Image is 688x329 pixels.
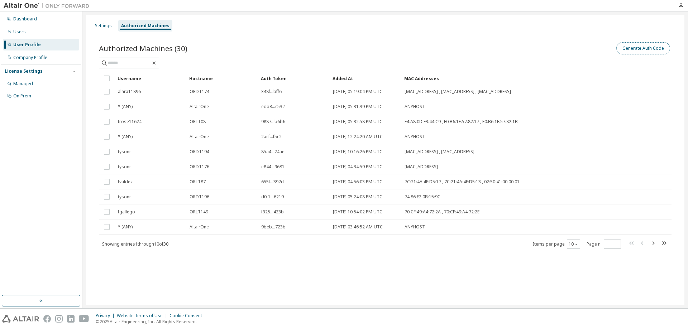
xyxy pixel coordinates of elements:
span: [DATE] 05:19:04 PM UTC [333,89,382,95]
div: Username [118,73,183,84]
div: Hostname [189,73,255,84]
button: Generate Auth Code [616,42,670,54]
span: d0f1...6219 [261,194,284,200]
span: * (ANY) [118,224,133,230]
span: [DATE] 10:16:26 PM UTC [333,149,382,155]
span: [MAC_ADDRESS] [405,164,438,170]
div: License Settings [5,68,43,74]
div: Authorized Machines [121,23,169,29]
span: ORLT149 [190,209,208,215]
span: AltairOne [190,134,209,140]
span: fgallego [118,209,135,215]
span: [MAC_ADDRESS] , [MAC_ADDRESS] [405,149,474,155]
span: [DATE] 03:46:52 AM UTC [333,224,383,230]
span: * (ANY) [118,134,133,140]
span: ORDT176 [190,164,209,170]
span: 655f...397d [261,179,284,185]
span: ORDT174 [190,89,209,95]
span: [DATE] 05:31:39 PM UTC [333,104,382,110]
span: alara11896 [118,89,141,95]
span: f325...423b [261,209,284,215]
span: Showing entries 1 through 10 of 30 [102,241,168,247]
div: Auth Token [261,73,327,84]
span: 7C:21:4A:4E:D5:17 , 7C:21:4A:4E:D5:13 , 02:50:41:00:00:01 [405,179,520,185]
span: Authorized Machines (30) [99,43,187,53]
div: User Profile [13,42,41,48]
span: ORDT194 [190,149,209,155]
div: Settings [95,23,112,29]
img: facebook.svg [43,315,51,323]
span: [DATE] 12:24:20 AM UTC [333,134,383,140]
span: ORDT196 [190,194,209,200]
span: tysonr [118,149,131,155]
span: ORLT08 [190,119,206,125]
div: Privacy [96,313,117,319]
div: Dashboard [13,16,37,22]
div: Website Terms of Use [117,313,169,319]
img: youtube.svg [79,315,89,323]
span: tysonr [118,164,131,170]
span: e844...9681 [261,164,285,170]
img: instagram.svg [55,315,63,323]
button: 10 [569,241,578,247]
span: 9beb...723b [261,224,286,230]
span: ANYHOST [405,224,425,230]
span: * (ANY) [118,104,133,110]
div: Company Profile [13,55,47,61]
span: 85a4...24ae [261,149,285,155]
div: MAC Addresses [404,73,596,84]
img: linkedin.svg [67,315,75,323]
span: 74:86:E2:0B:15:9C [405,194,440,200]
span: AltairOne [190,104,209,110]
span: [DATE] 04:56:03 PM UTC [333,179,382,185]
span: F4:A8:0D:F3:44:C9 , F0:B6:1E:57:82:17 , F0:B6:1E:57:82:1B [405,119,518,125]
span: [DATE] 04:34:59 PM UTC [333,164,382,170]
div: Added At [333,73,398,84]
div: Users [13,29,26,35]
span: [DATE] 05:32:58 PM UTC [333,119,382,125]
span: trose11624 [118,119,142,125]
span: [MAC_ADDRESS] , [MAC_ADDRESS] , [MAC_ADDRESS] [405,89,511,95]
span: 2acf...f5c2 [261,134,282,140]
p: © 2025 Altair Engineering, Inc. All Rights Reserved. [96,319,206,325]
span: ANYHOST [405,134,425,140]
div: Cookie Consent [169,313,206,319]
span: fvaldez [118,179,133,185]
span: AltairOne [190,224,209,230]
img: altair_logo.svg [2,315,39,323]
div: On Prem [13,93,31,99]
span: Items per page [533,240,580,249]
div: Managed [13,81,33,87]
span: [DATE] 05:24:08 PM UTC [333,194,382,200]
img: Altair One [4,2,93,9]
span: 348f...bff6 [261,89,282,95]
span: ANYHOST [405,104,425,110]
span: 70:CF:49:A4:72:2A , 70:CF:49:A4:72:2E [405,209,479,215]
span: edb8...c532 [261,104,285,110]
span: 9887...b6b6 [261,119,285,125]
span: [DATE] 10:54:02 PM UTC [333,209,382,215]
span: ORLT87 [190,179,206,185]
span: tysonr [118,194,131,200]
span: Page n. [587,240,621,249]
